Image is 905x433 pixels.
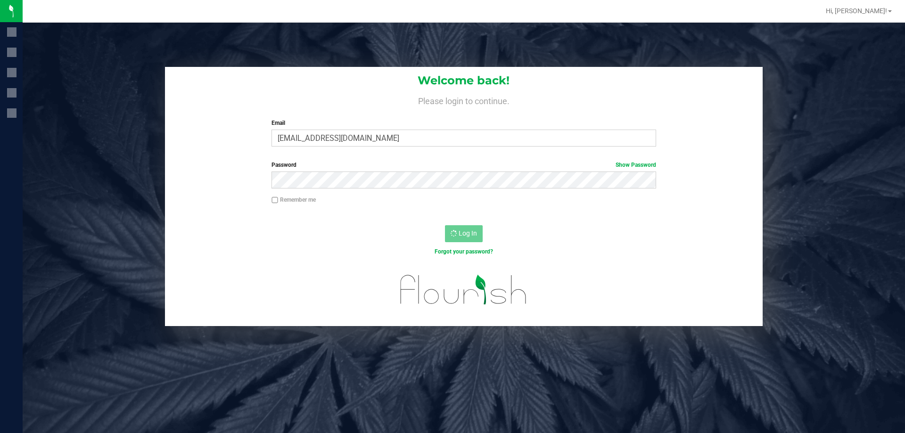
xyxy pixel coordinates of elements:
[271,119,656,127] label: Email
[435,248,493,255] a: Forgot your password?
[616,162,656,168] a: Show Password
[271,197,278,204] input: Remember me
[445,225,483,242] button: Log In
[826,7,887,15] span: Hi, [PERSON_NAME]!
[389,266,538,314] img: flourish_logo.svg
[271,162,296,168] span: Password
[459,229,477,237] span: Log In
[271,196,316,204] label: Remember me
[165,74,763,87] h1: Welcome back!
[165,94,763,106] h4: Please login to continue.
